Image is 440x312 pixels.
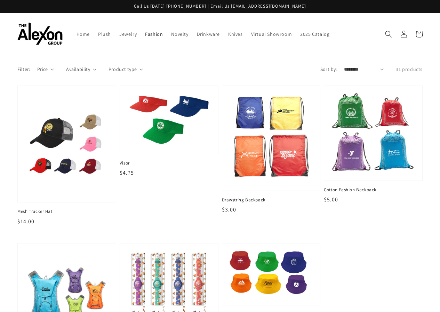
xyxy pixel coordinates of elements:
[17,86,116,226] a: Mesh Trucker Hat Mesh Trucker Hat $14.00
[229,250,313,298] img: Bucket Hat (Copy)
[228,31,243,37] span: Knives
[222,206,236,213] span: $3.00
[98,31,111,37] span: Plush
[145,31,163,37] span: Fashion
[251,31,292,37] span: Virtual Showroom
[324,86,423,204] a: Cotton Fashion Backpack Cotton Fashion Backpack $5.00
[37,66,48,73] span: Price
[324,187,423,193] span: Cotton Fashion Backpack
[17,23,63,45] img: The Alexon Group
[77,31,90,37] span: Home
[115,27,141,41] a: Jewelry
[167,27,192,41] a: Novelty
[222,86,321,214] a: Drawstring Backpack Drawstring Backpack $3.00
[120,86,218,177] a: Visor Visor $4.75
[17,208,116,215] span: Mesh Trucker Hat
[25,93,109,195] img: Mesh Trucker Hat
[296,27,334,41] a: 2025 Catalog
[197,31,220,37] span: Drinkware
[171,31,188,37] span: Novelty
[247,27,296,41] a: Virtual Showroom
[222,197,321,203] span: Drawstring Backpack
[300,31,329,37] span: 2025 Catalog
[120,160,218,166] span: Visor
[17,218,34,225] span: $14.00
[141,27,167,41] a: Fashion
[320,66,337,73] label: Sort by:
[396,66,423,73] p: 31 products
[66,66,90,73] span: Availability
[37,66,54,73] summary: Price
[109,66,137,73] span: Product type
[120,169,134,176] span: $4.75
[324,196,338,203] span: $5.00
[109,66,143,73] summary: Product type
[119,31,137,37] span: Jewelry
[331,93,415,174] img: Cotton Fashion Backpack
[17,66,30,73] p: Filter:
[229,93,313,184] img: Drawstring Backpack
[193,27,224,41] a: Drinkware
[381,26,396,42] summary: Search
[72,27,94,41] a: Home
[94,27,115,41] a: Plush
[224,27,247,41] a: Knives
[66,66,96,73] summary: Availability
[127,93,211,147] img: Visor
